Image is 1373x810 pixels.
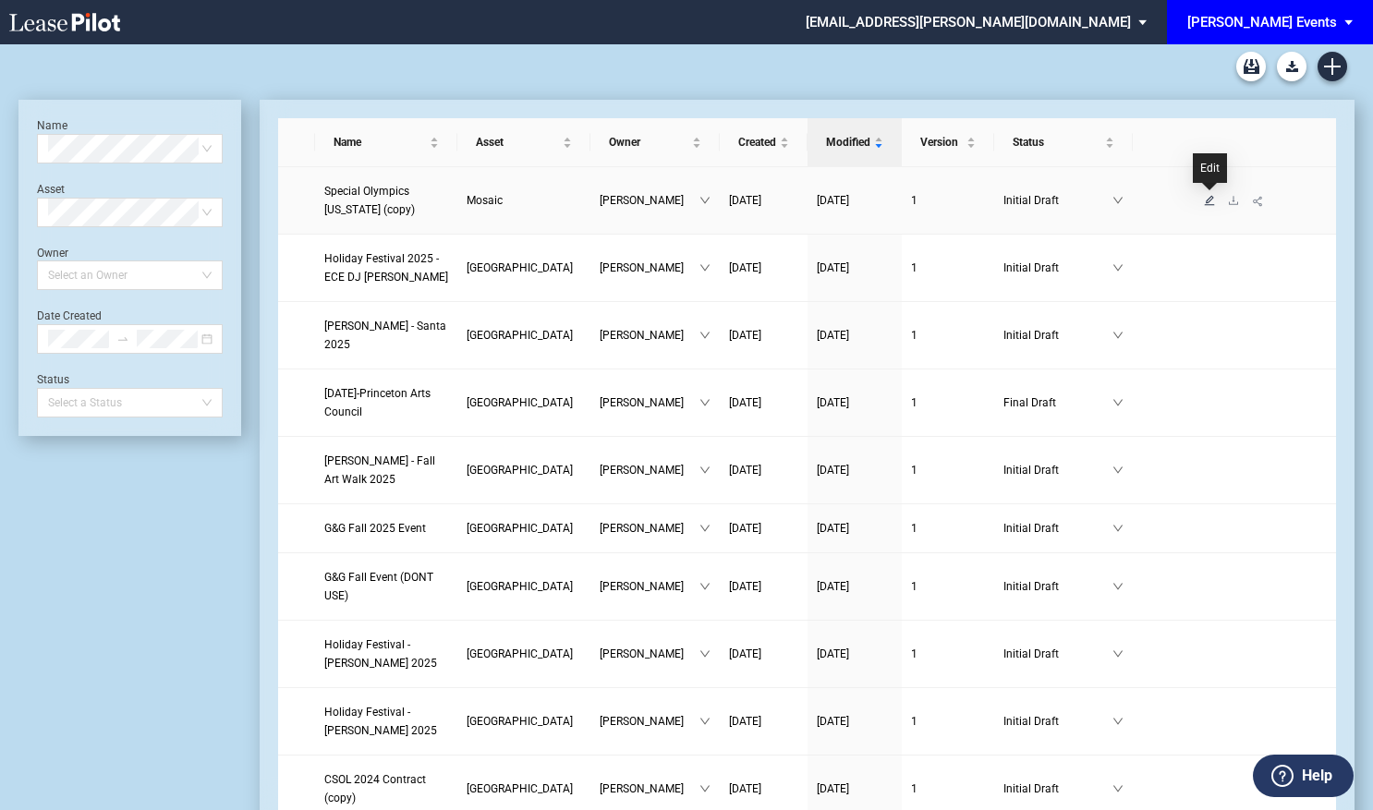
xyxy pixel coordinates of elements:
[1197,194,1221,207] a: edit
[729,393,798,412] a: [DATE]
[1302,764,1332,788] label: Help
[699,648,711,659] span: down
[1013,133,1101,151] span: Status
[1204,195,1215,206] span: edit
[1112,716,1124,727] span: down
[1112,262,1124,273] span: down
[467,329,573,342] span: Freshfields Village
[467,261,573,274] span: Freshfields Village
[1003,712,1112,731] span: Initial Draft
[324,522,426,535] span: G&G Fall 2025 Event
[817,261,849,274] span: [DATE]
[911,580,917,593] span: 1
[1003,780,1112,798] span: Initial Draft
[467,461,581,479] a: [GEOGRAPHIC_DATA]
[911,329,917,342] span: 1
[817,329,849,342] span: [DATE]
[37,309,102,322] label: Date Created
[729,259,798,277] a: [DATE]
[817,577,893,596] a: [DATE]
[911,782,917,795] span: 1
[600,712,699,731] span: [PERSON_NAME]
[729,522,761,535] span: [DATE]
[600,577,699,596] span: [PERSON_NAME]
[467,782,573,795] span: Freshfields Village
[729,261,761,274] span: [DATE]
[817,461,893,479] a: [DATE]
[324,568,448,605] a: G&G Fall Event (DONT USE)
[911,261,917,274] span: 1
[1193,153,1227,183] div: Edit
[457,118,590,167] th: Asset
[729,194,761,207] span: [DATE]
[324,249,448,286] a: Holiday Festival 2025 - ECE DJ [PERSON_NAME]
[467,194,503,207] span: Mosaic
[467,577,581,596] a: [GEOGRAPHIC_DATA]
[467,522,573,535] span: Freshfields Village
[729,712,798,731] a: [DATE]
[315,118,457,167] th: Name
[600,645,699,663] span: [PERSON_NAME]
[600,259,699,277] span: [PERSON_NAME]
[324,185,415,216] span: Special Olympics Virginia (copy)
[911,259,985,277] a: 1
[1253,755,1354,797] button: Help
[911,396,917,409] span: 1
[729,461,798,479] a: [DATE]
[729,191,798,210] a: [DATE]
[1003,519,1112,538] span: Initial Draft
[817,396,849,409] span: [DATE]
[808,118,902,167] th: Modified
[826,133,870,151] span: Modified
[911,712,985,731] a: 1
[817,780,893,798] a: [DATE]
[467,259,581,277] a: [GEOGRAPHIC_DATA]
[911,194,917,207] span: 1
[467,464,573,477] span: Freshfields Village
[467,780,581,798] a: [GEOGRAPHIC_DATA]
[1003,577,1112,596] span: Initial Draft
[600,191,699,210] span: [PERSON_NAME]
[920,133,963,151] span: Version
[1003,393,1112,412] span: Final Draft
[324,770,448,807] a: CSOL 2024 Contract (copy)
[324,384,448,421] a: [DATE]-Princeton Arts Council
[1112,783,1124,794] span: down
[911,461,985,479] a: 1
[467,647,573,660] span: Freshfields Village
[817,464,849,477] span: [DATE]
[729,577,798,596] a: [DATE]
[911,464,917,477] span: 1
[324,182,448,219] a: Special Olympics [US_STATE] (copy)
[1236,52,1266,81] a: Archive
[1003,326,1112,345] span: Initial Draft
[324,638,437,670] span: Holiday Festival - Dave Landeo 2025
[911,326,985,345] a: 1
[1003,461,1112,479] span: Initial Draft
[467,580,573,593] span: Freshfields Village
[467,519,581,538] a: [GEOGRAPHIC_DATA]
[699,262,711,273] span: down
[817,647,849,660] span: [DATE]
[729,782,761,795] span: [DATE]
[817,712,893,731] a: [DATE]
[1277,52,1306,81] a: Download Blank Form
[467,326,581,345] a: [GEOGRAPHIC_DATA]
[699,330,711,341] span: down
[1112,397,1124,408] span: down
[729,647,761,660] span: [DATE]
[911,191,985,210] a: 1
[1252,195,1265,208] span: share-alt
[720,118,808,167] th: Created
[600,393,699,412] span: [PERSON_NAME]
[37,247,68,260] label: Owner
[817,645,893,663] a: [DATE]
[467,396,573,409] span: Princeton Shopping Center
[324,706,437,737] span: Holiday Festival - Tim Mathias 2025
[37,373,69,386] label: Status
[467,645,581,663] a: [GEOGRAPHIC_DATA]
[1318,52,1347,81] a: Create new document
[600,461,699,479] span: [PERSON_NAME]
[600,519,699,538] span: [PERSON_NAME]
[467,715,573,728] span: Freshfields Village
